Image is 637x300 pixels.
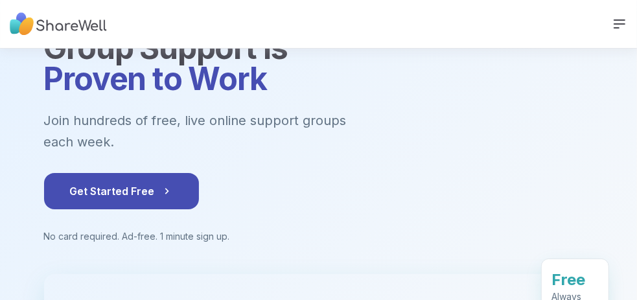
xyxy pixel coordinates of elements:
p: Join hundreds of free, live online support groups each week. [44,110,417,152]
h1: Group Support Is [44,32,594,95]
div: Free [552,270,598,290]
img: ShareWell Nav Logo [10,6,107,42]
button: Get Started Free [44,173,199,209]
span: Proven to Work [44,60,267,98]
span: Get Started Free [70,183,173,199]
p: No card required. Ad-free. 1 minute sign up. [44,230,594,243]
